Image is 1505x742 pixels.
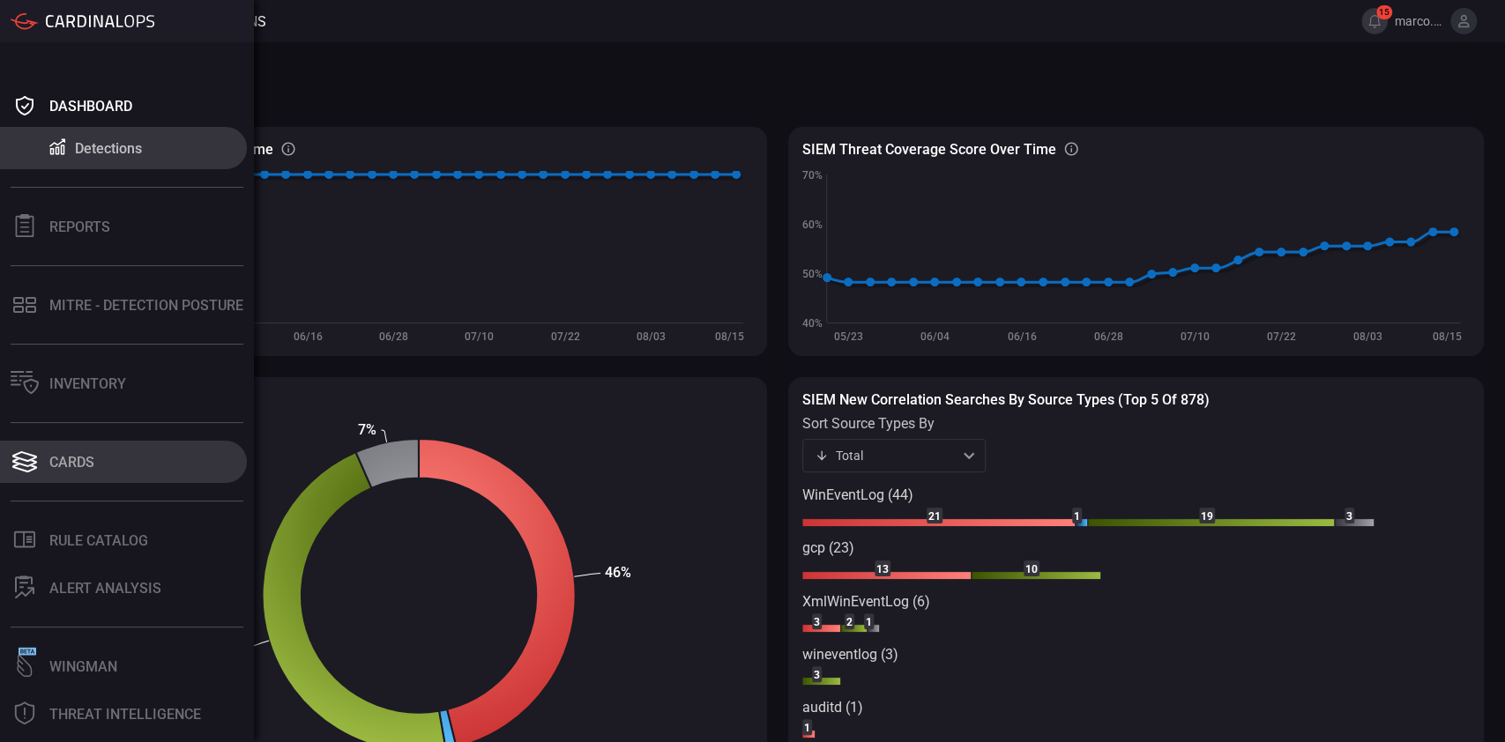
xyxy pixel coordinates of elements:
text: 05/23 [834,330,863,343]
text: 60% [802,219,823,231]
text: 07/10 [465,330,494,343]
text: 50% [802,268,823,280]
h3: SIEM Threat coverage score over time [802,141,1056,158]
text: 07/22 [1267,330,1296,343]
text: 3 [814,616,820,628]
div: Total [815,447,957,464]
text: 1 [804,722,810,734]
text: 06/04 [920,330,950,343]
text: 2 [846,616,853,628]
text: 06/28 [379,330,408,343]
text: 08/15 [714,330,743,343]
text: 13 [876,563,889,575]
text: wineventlog (3) [802,646,898,663]
text: auditd (1) [802,699,863,716]
text: 3 [814,669,820,681]
div: Dashboard [49,98,132,115]
div: Threat Intelligence [49,706,201,723]
div: MITRE - Detection Posture [49,297,243,314]
text: 19 [1201,510,1213,523]
div: Rule Catalog [49,532,148,549]
div: Wingman [49,658,117,675]
text: 1 [866,616,872,628]
text: 07/22 [551,330,580,343]
div: Cards [49,454,94,471]
text: 1 [1074,510,1080,523]
text: WinEventLog (44) [802,486,913,503]
text: 3 [1346,510,1352,523]
text: 40% [802,317,823,330]
div: Inventory [49,375,126,392]
div: ALERT ANALYSIS [49,580,161,597]
text: 21 [928,510,941,523]
label: sort source types by [802,415,986,432]
text: 06/28 [1093,330,1122,343]
div: Detections [75,140,142,157]
text: 08/03 [637,330,666,343]
span: marco.[PERSON_NAME] [1395,14,1443,28]
span: 15 [1376,5,1392,19]
h3: SIEM New correlation searches by source types (Top 5 of 878) [802,391,1471,408]
text: 7% [358,421,376,438]
text: 08/15 [1432,330,1461,343]
text: 46% [605,564,631,581]
text: 07/10 [1180,330,1209,343]
button: 15 [1361,8,1388,34]
text: 08/03 [1353,330,1382,343]
text: gcp (23) [802,539,854,556]
text: 06/16 [294,330,323,343]
text: 70% [802,169,823,182]
text: 06/16 [1007,330,1036,343]
div: Reports [49,219,110,235]
text: 10 [1025,563,1038,575]
text: XmlWinEventLog (6) [802,593,930,610]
